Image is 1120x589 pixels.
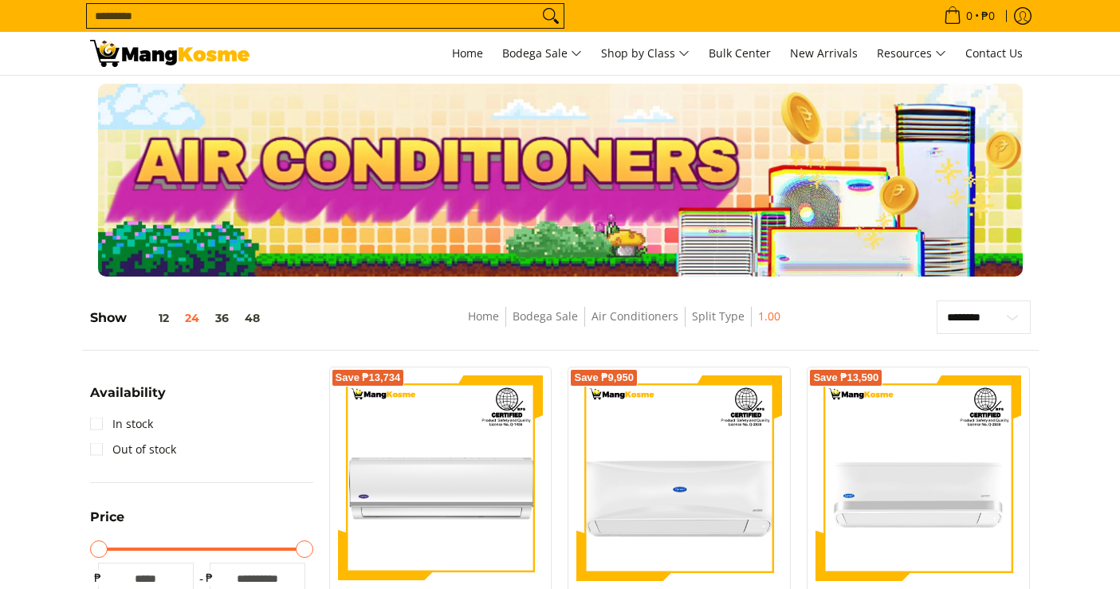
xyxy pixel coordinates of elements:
a: Bulk Center [701,32,779,75]
nav: Breadcrumbs [361,307,886,343]
a: Home [468,308,499,324]
span: Save ₱9,950 [574,373,634,383]
a: Bodega Sale [513,308,578,324]
span: ₱ [202,570,218,586]
img: Carrier 1.00 HP Crystal Split-Type Inverter Air Conditioner (Class A) [576,375,782,581]
span: Save ₱13,734 [336,373,401,383]
button: 12 [127,312,177,324]
span: Save ₱13,590 [813,373,878,383]
span: Bodega Sale [502,44,582,64]
span: ₱ [90,570,106,586]
img: Carrier 1.00 HP XPower Gold 3 Split-Type Inverter Air Conditioner (Class A) [815,375,1021,581]
a: Resources [869,32,954,75]
summary: Open [90,511,124,536]
summary: Open [90,387,166,411]
a: Air Conditioners [591,308,678,324]
a: New Arrivals [782,32,866,75]
nav: Main Menu [265,32,1031,75]
span: Price [90,511,124,524]
button: Search [538,4,564,28]
span: • [939,7,1000,25]
span: Bulk Center [709,45,771,61]
span: 1.00 [758,307,780,327]
a: Home [444,32,491,75]
h5: Show [90,310,268,326]
a: Shop by Class [593,32,698,75]
a: Bodega Sale [494,32,590,75]
a: Out of stock [90,437,176,462]
button: 36 [207,312,237,324]
a: Split Type [692,308,745,324]
span: ₱0 [979,10,997,22]
span: Home [452,45,483,61]
img: Carrier 1.0 HP Optima 3 R32 Split-Type Non-Inverter Air Conditioner (Class A) [338,375,544,581]
button: 48 [237,312,268,324]
img: Bodega Sale Aircon l Mang Kosme: Home Appliances Warehouse Sale Split Type [90,40,250,67]
span: Availability [90,387,166,399]
span: Contact Us [965,45,1023,61]
button: 24 [177,312,207,324]
span: Resources [877,44,946,64]
span: New Arrivals [790,45,858,61]
span: 0 [964,10,975,22]
span: Shop by Class [601,44,690,64]
a: In stock [90,411,153,437]
a: Contact Us [957,32,1031,75]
